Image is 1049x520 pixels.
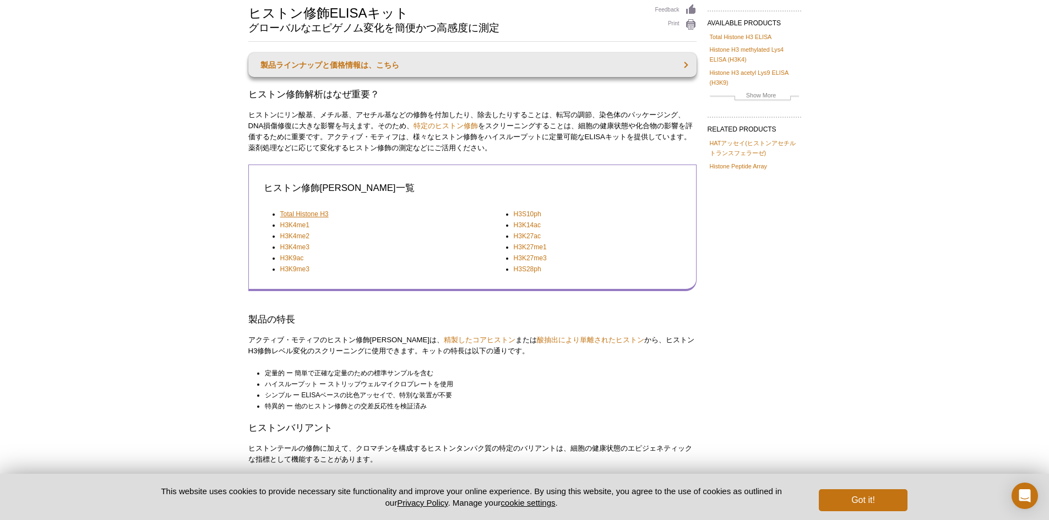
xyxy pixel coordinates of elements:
[414,122,478,130] a: 特定のヒストン修飾
[248,313,697,326] h3: 製品の特長
[819,489,907,511] button: Got it!
[710,138,799,158] a: HATアッセイ(ヒストンアセチルトランスフェラーゼ)
[514,209,541,220] a: H3S10ph
[265,379,687,390] li: ハイスループット ー ストリップウェルマイクロプレートを使用
[280,209,329,220] a: Total Histone H3
[514,253,547,264] a: H3K27me3
[248,23,644,33] h2: グローバルなエピゲノム変化を簡便かつ高感度に測定
[710,161,767,171] a: Histone Peptide Array
[248,110,697,154] p: ヒストンにリン酸基、メチル基、アセチル基などの修飾を付加したり、除去したりすることは、転写の調節、染色体のパッケージング、DNA損傷修復に大きな影響を与えます。そのため、 をスクリーニングするこ...
[248,53,697,77] a: 製品ラインナップと価格情報は、こちら
[655,4,697,16] a: Feedback
[710,32,772,42] a: Total Histone H3 ELISA
[142,485,801,508] p: This website uses cookies to provide necessary site functionality and improve your online experie...
[537,336,644,344] a: 酸抽出により単離されたヒストン
[710,68,799,87] a: Histone H3 acetyl Lys9 ELISA (H3K9)
[280,220,309,231] a: H3K4me1
[655,19,697,31] a: Print
[710,90,799,103] a: Show More
[708,10,801,30] h2: AVAILABLE PRODUCTS
[264,182,678,195] h3: ヒストン修飾[PERSON_NAME]一覧
[708,117,801,136] h2: RELATED PRODUCTS
[248,335,697,357] p: アクティブ・モティフのヒストン修飾[PERSON_NAME]は、 または から、ヒストンH3修飾レベル変化のスクリーニングに使用できます。キットの特長は以下の通りです。
[397,498,448,507] a: Privacy Policy
[710,45,799,64] a: Histone H3 methylated Lys4 ELISA (H3K4)
[514,264,541,275] a: H3S28ph
[265,401,687,412] li: 特異的 ー 他のヒストン修飾との交差反応性を検証済み
[280,231,309,242] a: H3K4me2
[280,242,309,253] a: H3K4me3
[280,264,309,275] a: H3K9me3
[514,242,547,253] a: H3K27me1
[501,498,555,507] button: cookie settings
[248,422,697,435] h3: ヒストンバリアント
[444,336,515,344] a: 精製したコアヒストン
[1012,483,1038,509] div: Open Intercom Messenger
[514,220,541,231] a: H3K14ac
[514,231,541,242] a: H3K27ac
[280,253,304,264] a: H3K9ac
[265,368,687,379] li: 定量的 ー 簡単で正確な定量のための標準サンプルを含む
[248,4,644,20] h1: ヒストン修飾ELISAキット
[265,390,687,401] li: シンプル ー ELISAベースの比色アッセイで、特別な装置が不要
[248,88,697,101] h2: ヒストン修飾解析はなぜ重要？
[248,443,697,465] p: ヒストンテールの修飾に加えて、クロマチンを構成するヒストンタンパク質の特定のバリアントは、細胞の健康状態のエピジェネティックな指標として機能することがあります。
